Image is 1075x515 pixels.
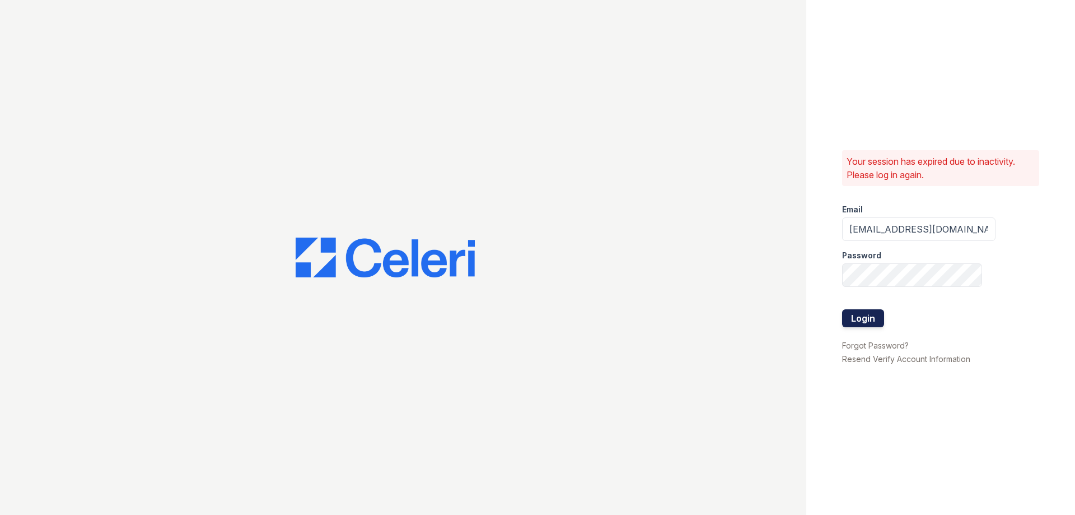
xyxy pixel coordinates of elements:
[842,250,881,261] label: Password
[847,155,1035,182] p: Your session has expired due to inactivity. Please log in again.
[842,204,863,215] label: Email
[842,341,909,350] a: Forgot Password?
[842,309,884,327] button: Login
[296,238,475,278] img: CE_Logo_Blue-a8612792a0a2168367f1c8372b55b34899dd931a85d93a1a3d3e32e68fde9ad4.png
[842,354,970,364] a: Resend Verify Account Information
